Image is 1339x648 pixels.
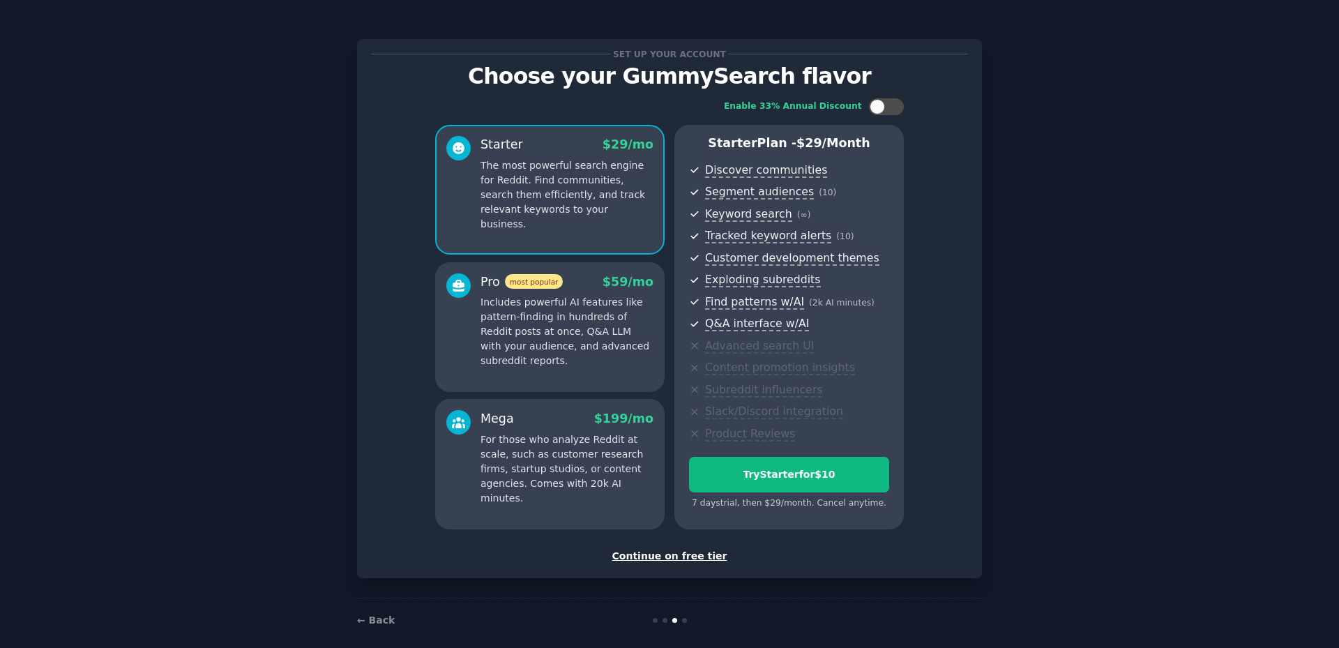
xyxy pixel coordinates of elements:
[603,275,653,289] span: $ 59 /mo
[481,295,653,368] p: Includes powerful AI features like pattern-finding in hundreds of Reddit posts at once, Q&A LLM w...
[594,412,653,425] span: $ 199 /mo
[705,383,822,398] span: Subreddit influencers
[481,158,653,232] p: The most powerful search engine for Reddit. Find communities, search them efficiently, and track ...
[705,295,804,310] span: Find patterns w/AI
[690,467,888,482] div: Try Starter for $10
[705,185,814,199] span: Segment audiences
[603,137,653,151] span: $ 29 /mo
[689,135,889,152] p: Starter Plan -
[819,188,836,197] span: ( 10 )
[357,615,395,626] a: ← Back
[705,427,795,442] span: Product Reviews
[705,251,879,266] span: Customer development themes
[481,410,514,428] div: Mega
[705,317,809,331] span: Q&A interface w/AI
[705,163,827,178] span: Discover communities
[611,47,729,61] span: Set up your account
[689,457,889,492] button: TryStarterfor$10
[797,210,811,220] span: ( ∞ )
[689,497,889,510] div: 7 days trial, then $ 29 /month . Cancel anytime.
[372,64,967,89] p: Choose your GummySearch flavor
[705,361,855,375] span: Content promotion insights
[796,136,870,150] span: $ 29 /month
[481,136,523,153] div: Starter
[705,273,820,287] span: Exploding subreddits
[481,432,653,506] p: For those who analyze Reddit at scale, such as customer research firms, startup studios, or conte...
[372,549,967,564] div: Continue on free tier
[836,232,854,241] span: ( 10 )
[705,405,843,419] span: Slack/Discord integration
[705,339,814,354] span: Advanced search UI
[481,273,563,291] div: Pro
[724,100,862,113] div: Enable 33% Annual Discount
[809,298,875,308] span: ( 2k AI minutes )
[705,207,792,222] span: Keyword search
[505,274,563,289] span: most popular
[705,229,831,243] span: Tracked keyword alerts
